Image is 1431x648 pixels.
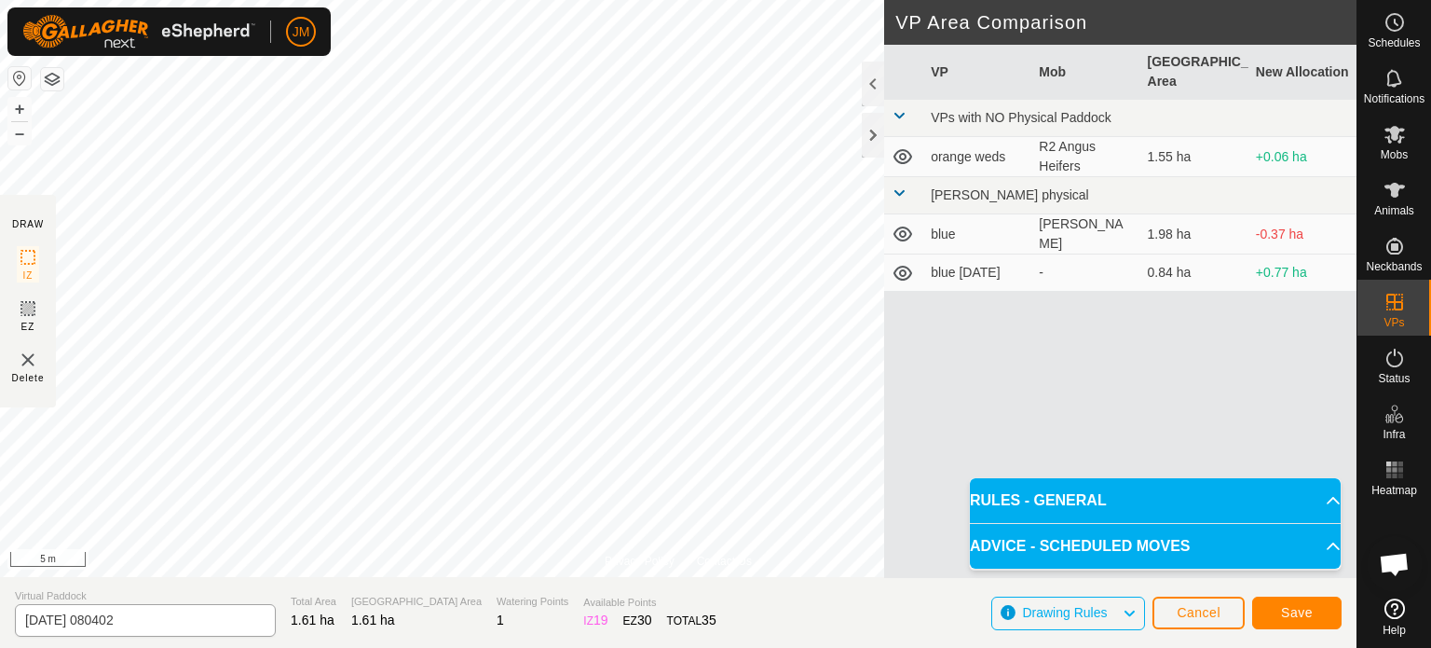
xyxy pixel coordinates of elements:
[931,187,1089,202] span: [PERSON_NAME] physical
[1039,214,1132,254] div: [PERSON_NAME]
[970,535,1190,558] span: ADVICE - SCHEDULED MOVES
[593,613,608,627] span: 19
[923,137,1031,177] td: orange weds
[923,255,1031,292] td: blue [DATE]
[970,478,1341,523] p-accordion-header: RULES - GENERAL
[1177,605,1220,620] span: Cancel
[667,611,716,630] div: TOTAL
[1140,45,1248,100] th: [GEOGRAPHIC_DATA] Area
[17,349,39,371] img: VP
[970,489,1107,512] span: RULES - GENERAL
[1371,485,1417,496] span: Heatmap
[970,524,1341,569] p-accordion-header: ADVICE - SCHEDULED MOVES
[12,217,44,231] div: DRAW
[1140,255,1248,292] td: 0.84 ha
[1248,214,1356,255] td: -0.37 ha
[8,98,31,120] button: +
[1031,45,1139,100] th: Mob
[1248,45,1356,100] th: New Allocation
[583,595,715,611] span: Available Points
[623,611,652,630] div: EZ
[1366,261,1422,272] span: Neckbands
[41,68,63,90] button: Map Layers
[1248,137,1356,177] td: +0.06 ha
[15,588,276,604] span: Virtual Paddock
[1252,597,1342,629] button: Save
[583,611,607,630] div: IZ
[1281,605,1313,620] span: Save
[351,594,482,610] span: [GEOGRAPHIC_DATA] Area
[1357,591,1431,643] a: Help
[12,371,45,385] span: Delete
[1383,429,1405,440] span: Infra
[637,613,652,627] span: 30
[1374,205,1414,216] span: Animals
[895,11,1356,34] h2: VP Area Comparison
[1039,137,1132,176] div: R2 Angus Heifers
[1378,373,1410,384] span: Status
[1152,597,1245,629] button: Cancel
[1367,536,1423,592] div: Open chat
[931,110,1111,125] span: VPs with NO Physical Paddock
[605,553,675,570] a: Privacy Policy
[923,45,1031,100] th: VP
[697,553,752,570] a: Contact Us
[22,15,255,48] img: Gallagher Logo
[497,594,568,610] span: Watering Points
[293,22,310,42] span: JM
[1364,93,1424,104] span: Notifications
[1140,214,1248,255] td: 1.98 ha
[291,613,334,627] span: 1.61 ha
[1022,605,1107,620] span: Drawing Rules
[351,613,395,627] span: 1.61 ha
[1140,137,1248,177] td: 1.55 ha
[1383,625,1406,636] span: Help
[291,594,336,610] span: Total Area
[8,67,31,90] button: Reset Map
[1368,37,1420,48] span: Schedules
[1039,263,1132,283] div: -
[702,613,716,627] span: 35
[21,320,35,334] span: EZ
[1383,317,1404,328] span: VPs
[1248,255,1356,292] td: +0.77 ha
[923,214,1031,255] td: blue
[1381,149,1408,160] span: Mobs
[497,613,504,627] span: 1
[23,269,34,283] span: IZ
[8,122,31,145] button: –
